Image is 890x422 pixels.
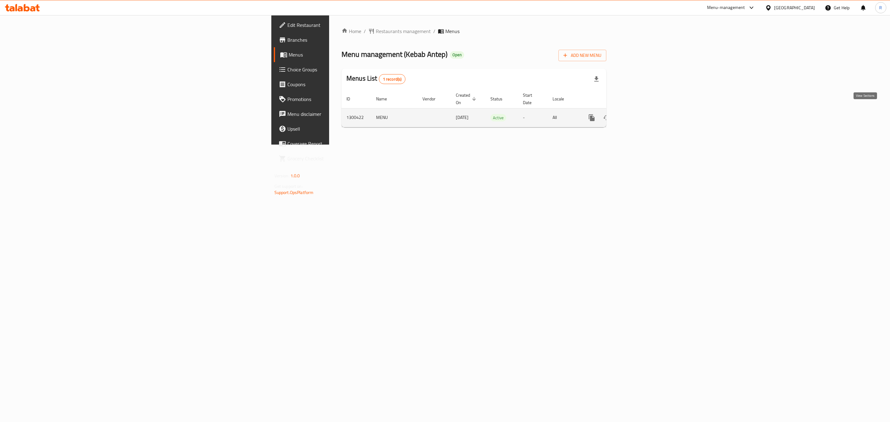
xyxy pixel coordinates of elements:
nav: breadcrumb [341,27,606,35]
th: Actions [579,90,649,108]
table: enhanced table [341,90,649,127]
a: Edit Restaurant [274,18,420,32]
span: R [879,4,882,11]
span: 1 record(s) [379,76,405,82]
li: / [433,27,435,35]
a: Coupons [274,77,420,92]
span: Menus [445,27,460,35]
div: Total records count [379,74,406,84]
span: 1.0.0 [290,172,300,180]
span: Choice Groups [287,66,415,73]
div: [GEOGRAPHIC_DATA] [774,4,815,11]
span: Status [490,95,511,103]
a: Grocery Checklist [274,151,420,166]
span: Promotions [287,95,415,103]
a: Choice Groups [274,62,420,77]
span: Get support on: [274,182,303,190]
span: Branches [287,36,415,44]
a: Support.OpsPlatform [274,188,314,196]
span: Menus [289,51,415,58]
a: Menus [274,47,420,62]
button: more [584,110,599,125]
span: Version: [274,172,290,180]
a: Promotions [274,92,420,107]
span: Vendor [422,95,443,103]
td: All [548,108,579,127]
span: Created On [456,91,478,106]
span: [DATE] [456,113,468,121]
span: Grocery Checklist [287,155,415,162]
button: Add New Menu [558,50,606,61]
div: Menu-management [707,4,745,11]
span: Add New Menu [563,52,601,59]
div: Export file [589,72,604,87]
span: Open [450,52,464,57]
span: Menu disclaimer [287,110,415,118]
span: Name [376,95,395,103]
a: Menu disclaimer [274,107,420,121]
span: Locale [553,95,572,103]
button: Change Status [599,110,614,125]
span: ID [346,95,358,103]
span: Active [490,114,506,121]
td: - [518,108,548,127]
a: Branches [274,32,420,47]
a: Upsell [274,121,420,136]
div: Open [450,51,464,59]
span: Edit Restaurant [287,21,415,29]
span: Start Date [523,91,540,106]
span: Coverage Report [287,140,415,147]
span: Upsell [287,125,415,133]
h2: Menus List [346,74,405,84]
a: Coverage Report [274,136,420,151]
span: Coupons [287,81,415,88]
